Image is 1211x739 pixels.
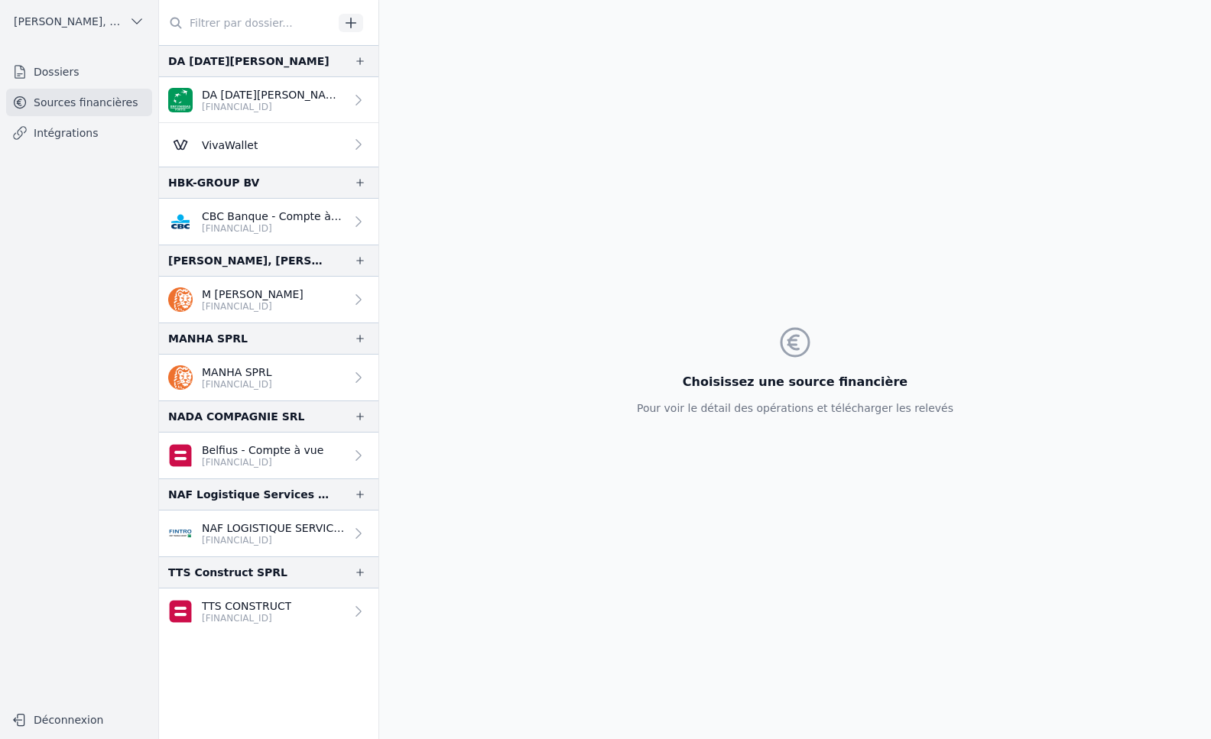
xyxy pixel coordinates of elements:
img: BNP_BE_BUSINESS_GEBABEBB.png [168,88,193,112]
img: Viva-Wallet.webp [168,132,193,157]
p: DA [DATE][PERSON_NAME] [202,87,345,102]
a: Belfius - Compte à vue [FINANCIAL_ID] [159,433,378,478]
div: [PERSON_NAME], [PERSON_NAME] [168,251,330,270]
img: belfius.png [168,599,193,624]
p: CBC Banque - Compte à vue [202,209,345,224]
a: Sources financières [6,89,152,116]
p: [FINANCIAL_ID] [202,101,345,113]
p: [FINANCIAL_ID] [202,300,304,313]
a: TTS CONSTRUCT [FINANCIAL_ID] [159,588,378,634]
a: CBC Banque - Compte à vue [FINANCIAL_ID] [159,199,378,245]
button: [PERSON_NAME], [PERSON_NAME] [6,9,152,34]
a: NAF LOGISTIQUE SERVICES SR [FINANCIAL_ID] [159,510,378,556]
input: Filtrer par dossier... [159,9,333,37]
p: TTS CONSTRUCT [202,598,291,614]
h3: Choisissez une source financière [637,373,953,391]
div: DA [DATE][PERSON_NAME] [168,52,330,70]
a: Intégrations [6,119,152,147]
p: [FINANCIAL_ID] [202,378,272,391]
p: [FINANCIAL_ID] [202,222,345,235]
div: MANHA SPRL [168,329,248,348]
div: HBK-GROUP BV [168,173,259,192]
p: [FINANCIAL_ID] [202,534,345,546]
a: MANHA SPRL [FINANCIAL_ID] [159,355,378,400]
a: VivaWallet [159,123,378,167]
p: Pour voir le détail des opérations et télécharger les relevés [637,400,953,416]
p: [FINANCIAL_ID] [202,612,291,624]
a: M [PERSON_NAME] [FINANCIAL_ID] [159,277,378,323]
a: DA [DATE][PERSON_NAME] [FINANCIAL_ID] [159,77,378,123]
a: Dossiers [6,58,152,86]
p: Belfius - Compte à vue [202,442,323,458]
div: TTS Construct SPRL [168,563,287,582]
p: NAF LOGISTIQUE SERVICES SR [202,520,345,536]
p: [FINANCIAL_ID] [202,456,323,468]
img: FINTRO_BE_BUSINESS_GEBABEBB.png [168,521,193,546]
img: ing.png [168,365,193,390]
div: NADA COMPAGNIE SRL [168,407,304,426]
img: ing.png [168,287,193,312]
div: NAF Logistique Services SRL [168,485,330,504]
p: VivaWallet [202,138,258,153]
span: [PERSON_NAME], [PERSON_NAME] [14,14,123,29]
p: MANHA SPRL [202,365,272,380]
img: belfius.png [168,443,193,468]
p: M [PERSON_NAME] [202,287,304,302]
button: Déconnexion [6,708,152,732]
img: CBC_CREGBEBB.png [168,209,193,234]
